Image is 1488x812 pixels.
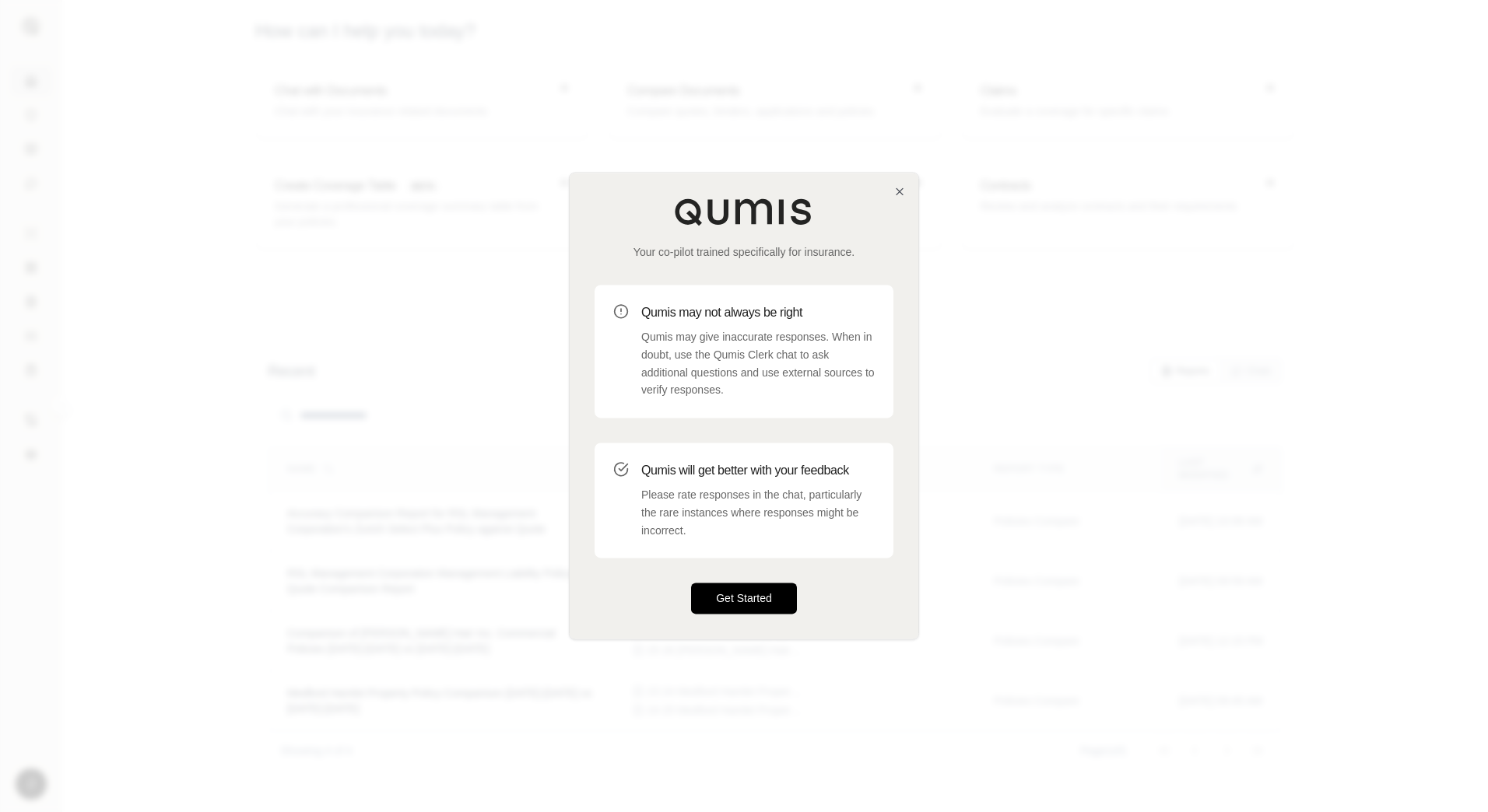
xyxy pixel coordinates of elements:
img: Qumis Logo [674,198,814,226]
p: Your co-pilot trained specifically for insurance. [595,244,893,260]
h3: Qumis may not always be right [641,303,875,322]
p: Qumis may give inaccurate responses. When in doubt, use the Qumis Clerk chat to ask additional qu... [641,328,875,399]
button: Get Started [691,583,797,614]
h3: Qumis will get better with your feedback [641,461,875,480]
p: Please rate responses in the chat, particularly the rare instances where responses might be incor... [641,486,875,539]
